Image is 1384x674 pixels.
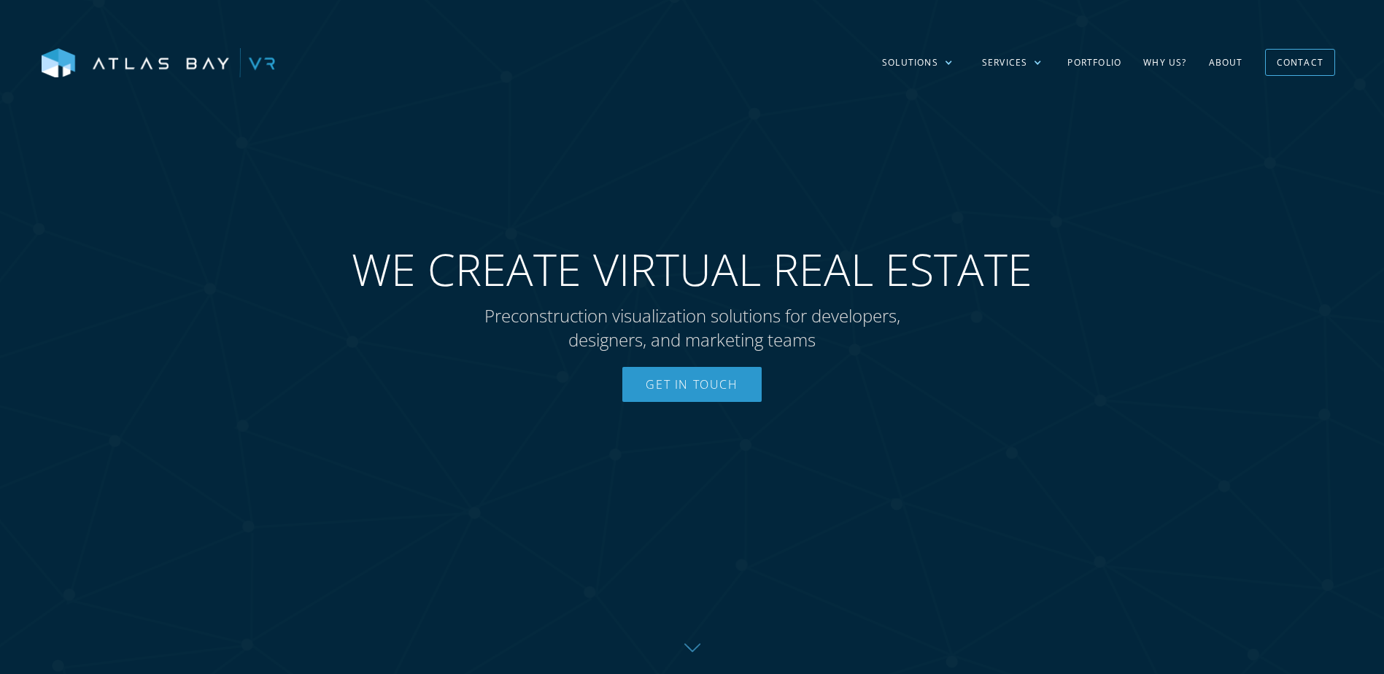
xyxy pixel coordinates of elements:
[982,56,1028,69] div: Services
[1198,42,1254,84] a: About
[455,303,929,352] p: Preconstruction visualization solutions for developers, designers, and marketing teams
[1277,51,1323,74] div: Contact
[352,243,1032,296] span: WE CREATE VIRTUAL REAL ESTATE
[684,643,700,652] img: Down further on page
[42,48,275,79] img: Atlas Bay VR Logo
[967,42,1057,84] div: Services
[1056,42,1132,84] a: Portfolio
[1265,49,1335,76] a: Contact
[882,56,938,69] div: Solutions
[867,42,967,84] div: Solutions
[622,367,761,402] a: Get In Touch
[1132,42,1197,84] a: Why US?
